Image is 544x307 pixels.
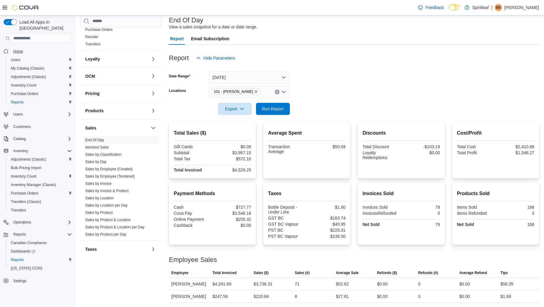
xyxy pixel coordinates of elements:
span: Refunds ($) [377,270,397,275]
button: Users [11,111,25,118]
strong: Net Sold [362,222,380,227]
span: Purchase Orders [8,90,72,97]
button: Loyalty [150,55,157,63]
div: $0.00 [214,144,251,149]
div: Items Refunded [457,211,494,216]
div: 79 [403,222,440,227]
span: Transfers (Classic) [11,199,41,204]
button: Reports [1,230,74,239]
button: Adjustments (Classic) [6,155,74,164]
div: $27.61 [336,293,349,300]
span: Sales by Product [85,210,113,215]
span: Sales by Day [85,159,107,164]
span: Tips [500,270,508,275]
a: Purchase Orders [8,190,41,197]
button: Settings [1,276,74,285]
a: Purchase Orders [8,90,41,97]
span: Export [222,103,248,115]
div: GST BC [268,216,306,220]
div: 166 [497,205,534,210]
span: Purchase Orders [85,27,113,32]
div: $50.09 [308,144,345,149]
h2: Payment Methods [174,190,251,197]
span: Sales by Product & Location per Day [85,225,144,230]
div: Gift Cards [174,144,211,149]
a: Customers [11,123,33,130]
span: Sales by Location [85,196,114,201]
div: $3,957.15 [214,150,251,155]
span: Inventory [13,149,28,153]
h3: OCM [85,73,95,79]
span: Sales by Classification [85,152,121,157]
a: Sales by Product & Location [85,218,131,222]
span: Sales by Employee (Tendered) [85,174,135,179]
span: Dashboards [8,248,72,255]
span: Reports [13,232,26,237]
span: Inventory [11,147,72,155]
span: Bulk Pricing Import [8,164,72,171]
a: Dashboards [8,248,37,255]
button: OCM [150,73,157,80]
button: Inventory [1,147,74,155]
span: Average Sale [336,270,358,275]
a: Canadian Compliance [8,239,49,247]
a: Sales by Invoice & Product [85,189,128,193]
button: Users [6,56,74,64]
button: Canadian Compliance [6,239,74,247]
span: Reports [11,231,72,238]
span: Operations [11,219,72,226]
a: Sales by Product [85,211,113,215]
div: Bottle Deposit - Under Litre [268,205,306,214]
a: Reports [8,99,26,106]
button: Pricing [150,90,157,97]
button: Transfers [6,206,74,214]
button: Run Report [256,103,290,115]
h3: Sales [85,125,96,131]
a: Home [11,48,25,55]
button: Hide Parameters [194,52,238,64]
label: Locations [169,88,186,93]
h2: Cost/Profit [457,129,534,137]
div: $4,529.25 [214,168,251,172]
button: Export [218,103,252,115]
div: 0 [497,211,534,216]
div: $163.74 [308,216,345,220]
a: Sales by Classification [85,152,121,157]
div: $3,546.16 [214,211,251,216]
div: $255.32 [214,217,251,222]
a: Settings [11,277,29,285]
button: Sales [85,125,148,131]
span: Canadian Compliance [11,240,47,245]
div: $220.84 [254,293,269,300]
span: Adjustments (Classic) [11,157,46,162]
a: End Of Day [85,138,104,142]
button: Inventory Count [6,172,74,181]
h3: Pricing [85,90,99,96]
span: Transfers [8,207,72,214]
button: Bulk Pricing Import [6,164,74,172]
span: Users [11,57,20,62]
div: $0.00 [459,293,470,300]
a: Sales by Employee (Tendered) [85,174,135,178]
span: Settings [11,277,72,284]
button: Taxes [85,246,148,252]
div: Items Sold [457,205,494,210]
p: Spiritleaf [472,4,489,11]
span: Purchase Orders [8,190,72,197]
div: $3,736.31 [254,280,272,288]
span: Sales by Product per Day [85,232,126,237]
div: $4,281.69 [212,280,231,288]
button: Reports [11,231,28,238]
div: View a sales snapshot for a date or date range. [169,24,257,30]
span: Catalog [11,135,72,142]
div: Subtotal [174,150,211,155]
h3: Products [85,108,104,114]
span: Users [13,112,23,117]
span: Sales by Employee (Created) [85,167,133,171]
div: $52.62 [336,280,349,288]
div: Cash [174,205,211,210]
div: [PERSON_NAME] [169,278,210,290]
h2: Invoices Sold [362,190,440,197]
span: Settings [13,279,26,283]
div: $229.31 [308,228,345,233]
